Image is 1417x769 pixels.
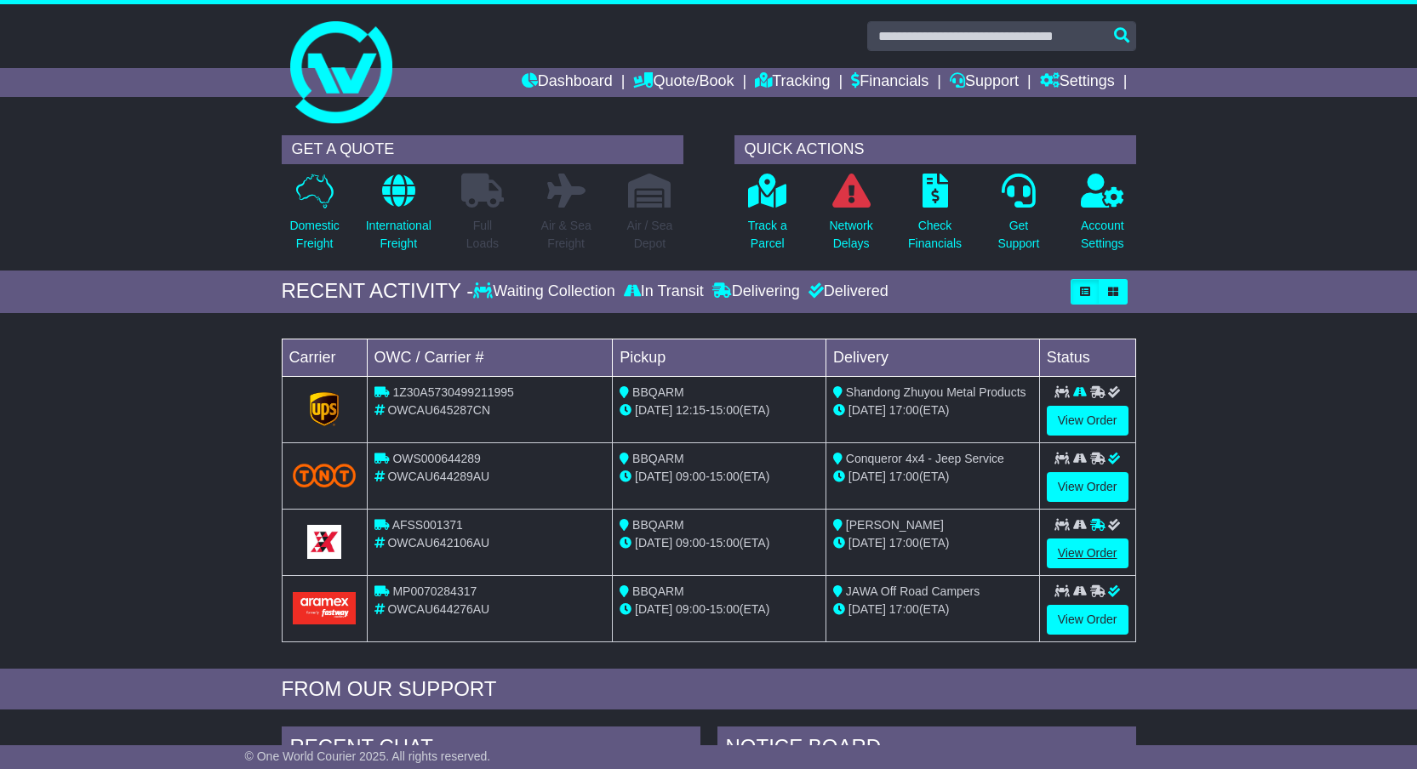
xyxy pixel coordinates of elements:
[613,339,826,376] td: Pickup
[293,592,357,624] img: Aramex.png
[366,217,431,253] p: International Freight
[950,68,1019,97] a: Support
[245,749,491,763] span: © One World Courier 2025. All rights reserved.
[889,403,919,417] span: 17:00
[635,536,672,550] span: [DATE]
[282,135,683,164] div: GET A QUOTE
[392,452,481,465] span: OWS000644289
[1039,339,1135,376] td: Status
[473,282,619,301] div: Waiting Collection
[632,385,684,399] span: BBQARM
[387,536,489,550] span: OWCAU642106AU
[908,217,962,253] p: Check Financials
[1081,217,1124,253] p: Account Settings
[828,173,873,262] a: NetworkDelays
[846,452,1004,465] span: Conqueror 4x4 - Jeep Service
[851,68,928,97] a: Financials
[748,217,787,253] p: Track a Parcel
[1047,472,1128,502] a: View Order
[710,536,740,550] span: 15:00
[1047,605,1128,635] a: View Order
[392,385,513,399] span: 1Z30A5730499211995
[627,217,673,253] p: Air / Sea Depot
[997,217,1039,253] p: Get Support
[710,470,740,483] span: 15:00
[747,173,788,262] a: Track aParcel
[635,403,672,417] span: [DATE]
[293,464,357,487] img: TNT_Domestic.png
[387,470,489,483] span: OWCAU644289AU
[1047,406,1128,436] a: View Order
[620,534,819,552] div: - (ETA)
[848,403,886,417] span: [DATE]
[848,602,886,616] span: [DATE]
[826,339,1039,376] td: Delivery
[632,452,684,465] span: BBQARM
[541,217,591,253] p: Air & Sea Freight
[1040,68,1115,97] a: Settings
[676,536,706,550] span: 09:00
[846,518,944,532] span: [PERSON_NAME]
[282,339,367,376] td: Carrier
[804,282,888,301] div: Delivered
[889,470,919,483] span: 17:00
[710,403,740,417] span: 15:00
[1080,173,1125,262] a: AccountSettings
[310,392,339,426] img: GetCarrierServiceLogo
[676,470,706,483] span: 09:00
[708,282,804,301] div: Delivering
[307,525,341,559] img: GetCarrierServiceLogo
[289,217,339,253] p: Domestic Freight
[829,217,872,253] p: Network Delays
[635,602,672,616] span: [DATE]
[676,403,706,417] span: 12:15
[833,601,1032,618] div: (ETA)
[848,536,886,550] span: [DATE]
[848,470,886,483] span: [DATE]
[392,518,463,532] span: AFSS001371
[461,217,504,253] p: Full Loads
[387,403,490,417] span: OWCAU645287CN
[620,601,819,618] div: - (ETA)
[889,536,919,550] span: 17:00
[846,584,980,598] span: JAWA Off Road Campers
[833,402,1032,419] div: (ETA)
[846,385,1026,399] span: Shandong Zhuyou Metal Products
[387,602,489,616] span: OWCAU644276AU
[889,602,919,616] span: 17:00
[632,518,684,532] span: BBQARM
[710,602,740,616] span: 15:00
[676,602,706,616] span: 09:00
[907,173,963,262] a: CheckFinancials
[1047,538,1128,568] a: View Order
[392,584,477,598] span: MP0070284317
[833,534,1032,552] div: (ETA)
[833,468,1032,486] div: (ETA)
[734,135,1136,164] div: QUICK ACTIONS
[632,584,684,598] span: BBQARM
[755,68,830,97] a: Tracking
[365,173,432,262] a: InternationalFreight
[289,173,340,262] a: DomesticFreight
[997,173,1040,262] a: GetSupport
[282,677,1136,702] div: FROM OUR SUPPORT
[367,339,613,376] td: OWC / Carrier #
[282,279,474,304] div: RECENT ACTIVITY -
[633,68,734,97] a: Quote/Book
[635,470,672,483] span: [DATE]
[620,468,819,486] div: - (ETA)
[522,68,613,97] a: Dashboard
[620,402,819,419] div: - (ETA)
[620,282,708,301] div: In Transit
